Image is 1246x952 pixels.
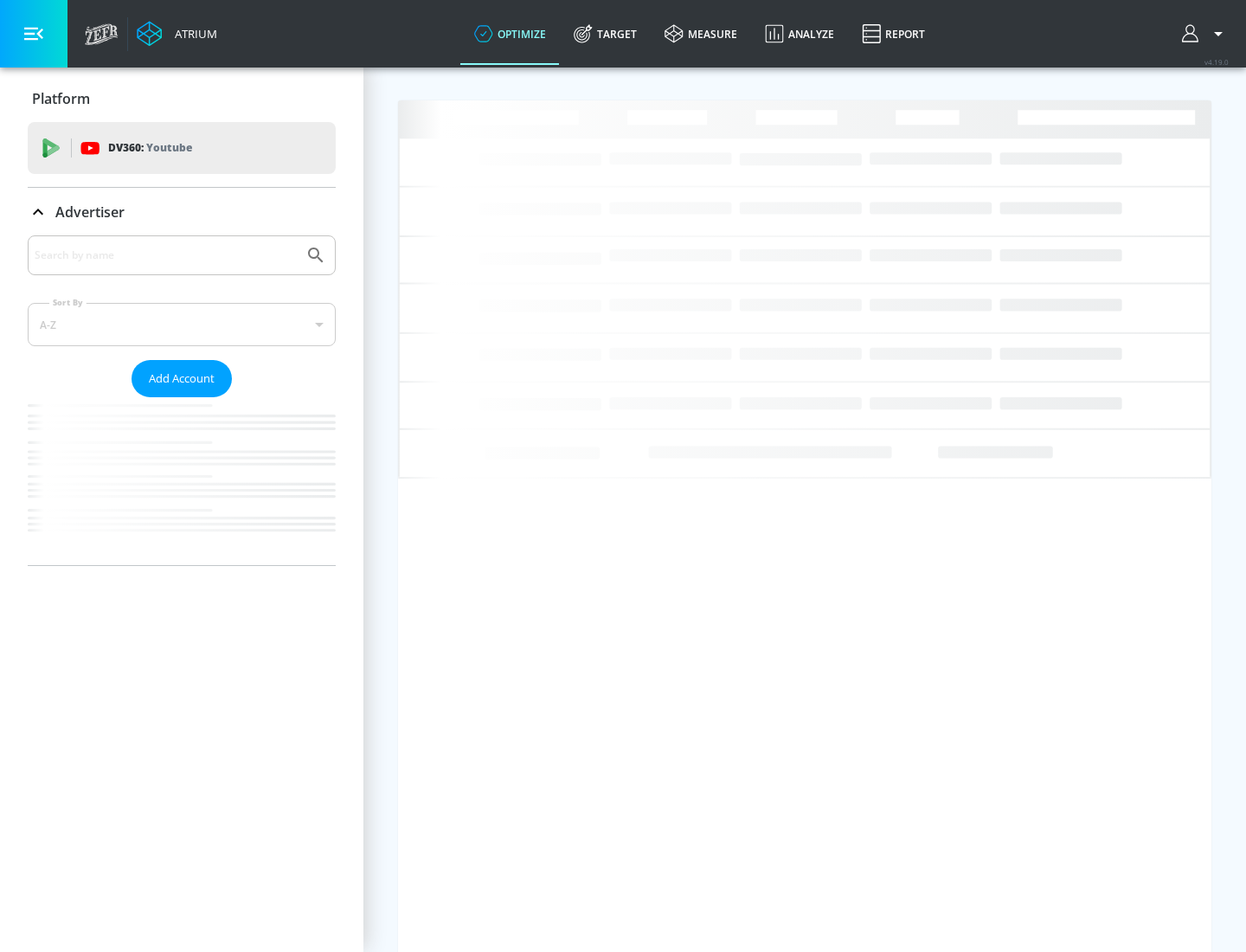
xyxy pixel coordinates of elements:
label: Sort By [49,297,87,308]
button: Add Account [132,360,232,397]
a: measure [651,3,751,65]
div: Advertiser [28,188,336,236]
div: Platform [28,74,336,123]
div: Atrium [168,26,217,42]
div: DV360: Youtube [28,122,336,174]
div: A-Z [28,303,336,346]
nav: list of Advertiser [28,397,336,565]
div: Advertiser [28,235,336,565]
span: Add Account [149,369,215,389]
a: Atrium [137,21,217,47]
a: Target [560,3,651,65]
a: optimize [460,3,560,65]
input: Search by name [35,244,297,267]
p: Platform [32,89,90,108]
span: v 4.19.0 [1204,57,1229,67]
a: Analyze [751,3,848,65]
p: Youtube [146,138,192,157]
p: Advertiser [55,203,125,222]
p: DV360: [108,138,192,158]
a: Report [848,3,939,65]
